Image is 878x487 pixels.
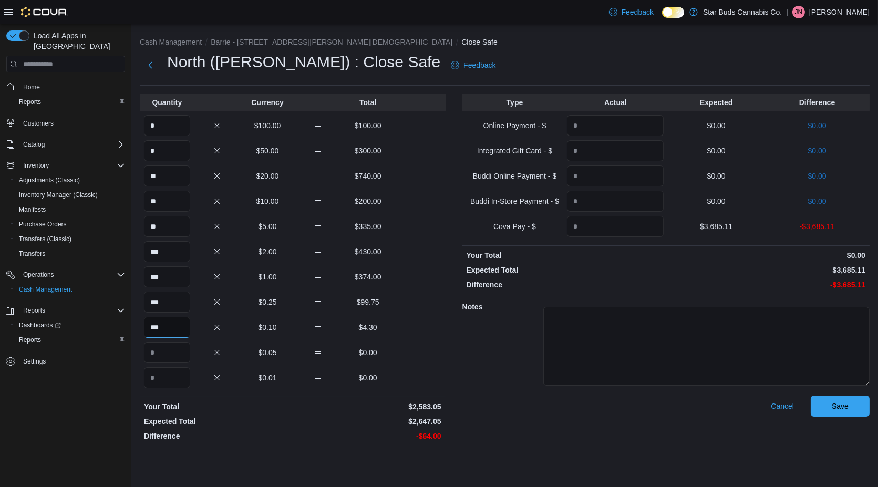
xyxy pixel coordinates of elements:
input: Quantity [567,165,664,186]
p: $3,685.11 [668,265,865,275]
p: $4.30 [345,322,391,333]
span: Operations [23,271,54,279]
span: Inventory Manager (Classic) [19,191,98,199]
input: Quantity [144,292,190,313]
button: Inventory [19,159,53,172]
button: Operations [19,268,58,281]
button: Purchase Orders [11,217,129,232]
p: $10.00 [244,196,291,206]
p: $300.00 [345,146,391,156]
p: Expected Total [144,416,291,427]
span: Feedback [463,60,495,70]
input: Quantity [144,216,190,237]
p: $1.00 [244,272,291,282]
input: Quantity [144,367,190,388]
span: Home [19,80,125,93]
span: Reports [15,334,125,346]
span: Catalog [23,140,45,149]
span: Dashboards [19,321,61,329]
p: Your Total [467,250,664,261]
span: Transfers (Classic) [15,233,125,245]
p: $5.00 [244,221,291,232]
span: Cash Management [19,285,72,294]
a: Manifests [15,203,50,216]
a: Purchase Orders [15,218,71,231]
button: Transfers (Classic) [11,232,129,246]
p: Cova Pay - $ [467,221,563,232]
p: $335.00 [345,221,391,232]
span: Manifests [15,203,125,216]
button: Inventory [2,158,129,173]
p: Difference [144,431,291,441]
p: $3,685.11 [668,221,765,232]
span: Save [832,401,849,411]
a: Dashboards [15,319,65,331]
span: Home [23,83,40,91]
button: Home [2,79,129,94]
span: Customers [19,117,125,130]
button: Cash Management [11,282,129,297]
p: Type [467,97,563,108]
button: Close Safe [461,38,497,46]
p: -$3,685.11 [769,221,865,232]
p: | [786,6,788,18]
p: -$64.00 [295,431,441,441]
a: Inventory Manager (Classic) [15,189,102,201]
p: $0.00 [668,196,765,206]
p: Currency [244,97,291,108]
span: Transfers [19,250,45,258]
button: Cancel [767,396,798,417]
p: $2,647.05 [295,416,441,427]
span: Reports [19,98,41,106]
input: Quantity [144,165,190,186]
a: Transfers [15,247,49,260]
button: Transfers [11,246,129,261]
p: Difference [467,279,664,290]
button: Adjustments (Classic) [11,173,129,188]
a: Customers [19,117,58,130]
input: Quantity [144,241,190,262]
p: $0.00 [769,146,865,156]
div: Jesse Norton [792,6,805,18]
span: Load All Apps in [GEOGRAPHIC_DATA] [29,30,125,51]
p: $50.00 [244,146,291,156]
p: $0.00 [668,250,865,261]
p: $740.00 [345,171,391,181]
p: Difference [769,97,865,108]
input: Quantity [567,115,664,136]
img: Cova [21,7,68,17]
p: Actual [567,97,664,108]
span: Cancel [771,401,794,411]
a: Home [19,81,44,94]
p: Your Total [144,401,291,412]
p: Expected [668,97,765,108]
button: Inventory Manager (Classic) [11,188,129,202]
span: Cash Management [15,283,125,296]
button: Save [811,396,870,417]
p: $0.00 [345,372,391,383]
span: Manifests [19,205,46,214]
input: Quantity [144,115,190,136]
span: Reports [19,336,41,344]
a: Dashboards [11,318,129,333]
p: $374.00 [345,272,391,282]
p: $100.00 [244,120,291,131]
p: $0.00 [668,120,765,131]
button: Reports [11,333,129,347]
button: Catalog [2,137,129,152]
button: Reports [19,304,49,317]
input: Quantity [144,317,190,338]
input: Quantity [567,191,664,212]
p: $2,583.05 [295,401,441,412]
p: $0.00 [668,171,765,181]
a: Settings [19,355,50,368]
p: $0.00 [668,146,765,156]
p: $100.00 [345,120,391,131]
button: Customers [2,116,129,131]
span: Settings [23,357,46,366]
input: Quantity [144,140,190,161]
button: Cash Management [140,38,202,46]
p: Online Payment - $ [467,120,563,131]
button: Settings [2,354,129,369]
p: $99.75 [345,297,391,307]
